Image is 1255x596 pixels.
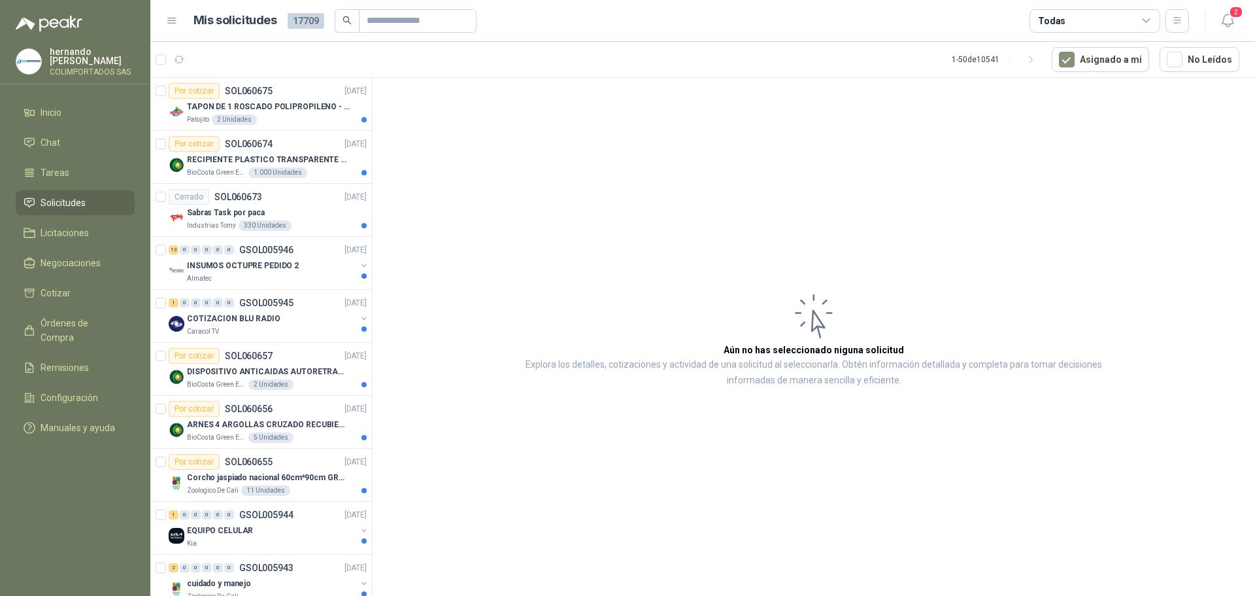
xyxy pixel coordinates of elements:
div: 0 [213,510,223,519]
span: 2 [1229,6,1243,18]
div: 0 [213,298,223,307]
h3: Aún no has seleccionado niguna solicitud [724,343,904,357]
p: SOL060675 [225,86,273,96]
div: Cerrado [169,189,209,205]
img: Company Logo [169,369,184,385]
a: 1 0 0 0 0 0 GSOL005944[DATE] Company LogoEQUIPO CELULARKia [169,507,369,549]
span: Cotizar [41,286,71,300]
span: Licitaciones [41,226,89,240]
p: Zoologico De Cali [187,485,239,496]
div: 0 [224,510,234,519]
a: Por cotizarSOL060675[DATE] Company LogoTAPON DE 1 ROSCADO POLIPROPILENO - HEMBRA NPTPatojito2 Uni... [150,78,372,131]
div: 11 Unidades [241,485,290,496]
img: Company Logo [169,475,184,491]
p: [DATE] [344,191,367,203]
span: 17709 [288,13,324,29]
div: 0 [180,245,190,254]
img: Logo peakr [16,16,82,31]
div: 0 [202,563,212,572]
img: Company Logo [16,49,41,74]
p: Patojito [187,114,209,125]
div: 0 [224,298,234,307]
p: Almatec [187,273,212,284]
p: DISPOSITIVO ANTICAIDAS AUTORETRACTIL [187,366,350,378]
a: Cotizar [16,281,135,306]
p: cuidado y manejo [187,578,251,590]
img: Company Logo [169,528,184,544]
p: SOL060655 [225,457,273,466]
a: 1 0 0 0 0 0 GSOL005945[DATE] Company LogoCOTIZACION BLU RADIOCaracol TV [169,295,369,337]
p: SOL060674 [225,139,273,149]
img: Company Logo [169,157,184,173]
a: Tareas [16,160,135,185]
p: GSOL005943 [239,563,293,572]
p: Caracol TV [187,326,219,337]
h1: Mis solicitudes [193,11,277,30]
p: INSUMOS OCTUPRE PEDIDO 2 [187,260,299,272]
div: Todas [1038,14,1065,28]
button: Asignado a mi [1052,47,1149,72]
div: 1 [169,510,178,519]
p: GSOL005944 [239,510,293,519]
p: [DATE] [344,403,367,415]
div: 0 [224,563,234,572]
p: Corcho jaspiado nacional 60cm*90cm GROSOR 8MM [187,472,350,484]
div: 0 [191,510,201,519]
div: 0 [191,245,201,254]
p: SOL060656 [225,404,273,413]
div: 2 [169,563,178,572]
div: 2 Unidades [212,114,257,125]
a: Remisiones [16,355,135,380]
div: 2 Unidades [248,379,293,390]
div: 1 [169,298,178,307]
p: BioCosta Green Energy S.A.S [187,167,246,178]
span: search [343,16,352,25]
div: 0 [191,563,201,572]
p: RECIPIENTE PLASTICO TRANSPARENTE 500 ML [187,154,350,166]
img: Company Logo [169,263,184,279]
img: Company Logo [169,422,184,438]
a: CerradoSOL060673[DATE] Company LogoSabras Task por pacaIndustrias Tomy330 Unidades [150,184,372,237]
p: [DATE] [344,509,367,521]
img: Company Logo [169,316,184,332]
p: COTIZACION BLU RADIO [187,313,280,325]
div: Por cotizar [169,401,220,417]
p: BioCosta Green Energy S.A.S [187,432,246,443]
span: Chat [41,135,60,150]
p: COLIMPORTADOS SAS [50,68,135,76]
a: Por cotizarSOL060655[DATE] Company LogoCorcho jaspiado nacional 60cm*90cm GROSOR 8MMZoologico De ... [150,449,372,502]
span: Inicio [41,105,61,120]
div: 330 Unidades [239,220,292,231]
a: Por cotizarSOL060656[DATE] Company LogoARNES 4 ARGOLLAS CRUZADO RECUBIERTO PVCBioCosta Green Ener... [150,396,372,449]
p: Explora los detalles, cotizaciones y actividad de una solicitud al seleccionarla. Obtén informaci... [503,357,1124,389]
p: Industrias Tomy [187,220,236,231]
p: Sabras Task por paca [187,207,265,219]
div: 0 [213,245,223,254]
img: Company Logo [169,210,184,226]
p: [DATE] [344,244,367,256]
div: 1 - 50 de 10541 [952,49,1041,70]
span: Solicitudes [41,196,86,210]
p: [DATE] [344,85,367,97]
p: Kia [187,538,197,549]
div: Por cotizar [169,83,220,99]
span: Manuales y ayuda [41,421,115,435]
span: Órdenes de Compra [41,316,122,345]
div: 0 [202,298,212,307]
div: 0 [180,563,190,572]
span: Remisiones [41,360,89,375]
div: 0 [180,510,190,519]
div: Por cotizar [169,348,220,364]
p: [DATE] [344,456,367,468]
a: Chat [16,130,135,155]
p: SOL060673 [214,192,262,202]
a: Por cotizarSOL060674[DATE] Company LogoRECIPIENTE PLASTICO TRANSPARENTE 500 MLBioCosta Green Ener... [150,131,372,184]
p: GSOL005945 [239,298,293,307]
div: 0 [202,510,212,519]
div: 0 [213,563,223,572]
a: Órdenes de Compra [16,311,135,350]
p: ARNES 4 ARGOLLAS CRUZADO RECUBIERTO PVC [187,419,350,431]
p: [DATE] [344,297,367,309]
div: 0 [224,245,234,254]
p: BioCosta Green Energy S.A.S [187,379,246,390]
